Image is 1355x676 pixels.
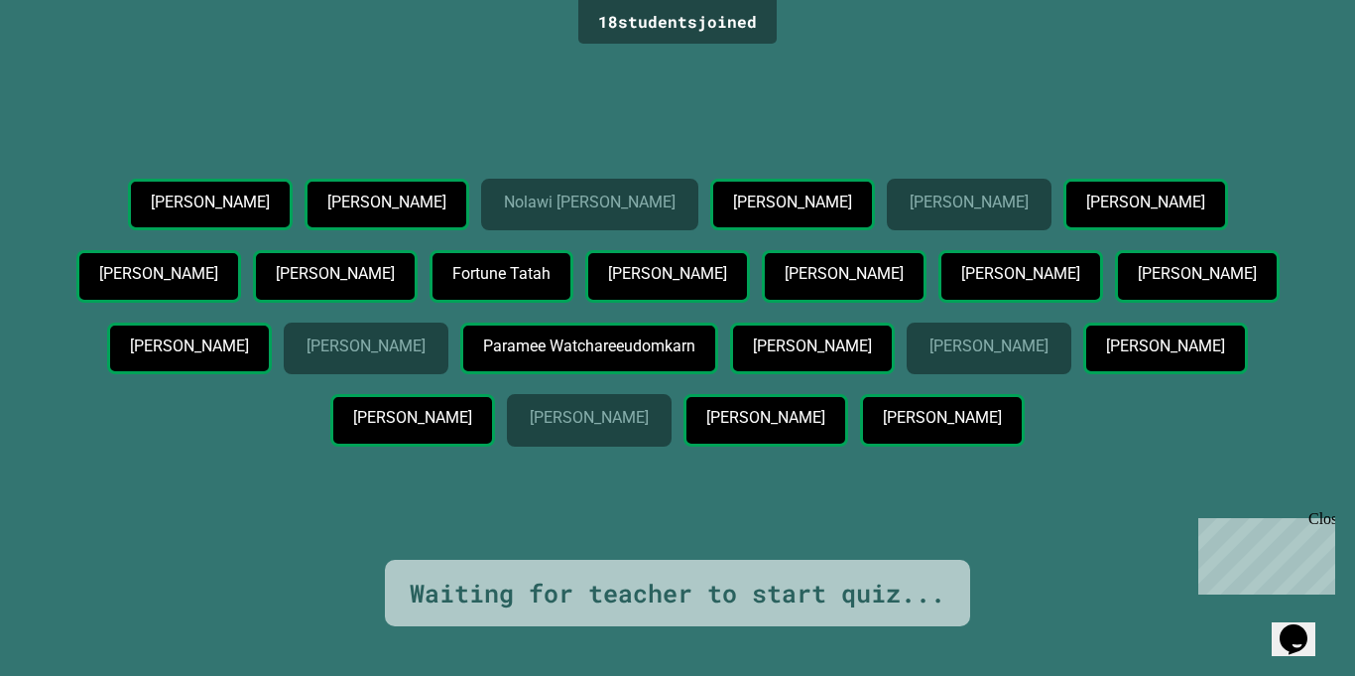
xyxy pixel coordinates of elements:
p: [PERSON_NAME] [753,338,871,355]
p: Nolawi [PERSON_NAME] [504,194,674,211]
p: [PERSON_NAME] [1138,265,1256,283]
p: [PERSON_NAME] [353,409,471,427]
p: [PERSON_NAME] [151,194,269,211]
p: [PERSON_NAME] [307,338,425,355]
p: [PERSON_NAME] [883,409,1001,427]
iframe: chat widget [1272,597,1335,656]
div: Waiting for teacher to start quiz... [410,575,945,612]
p: [PERSON_NAME] [130,338,248,355]
p: [PERSON_NAME] [785,265,903,283]
p: [PERSON_NAME] [910,194,1028,211]
p: [PERSON_NAME] [327,194,445,211]
p: Paramee Watchareeudomkarn [483,338,693,355]
div: Chat with us now!Close [8,8,137,126]
p: [PERSON_NAME] [706,409,824,427]
p: Fortune Tatah [452,265,550,283]
p: [PERSON_NAME] [276,265,394,283]
p: [PERSON_NAME] [608,265,726,283]
iframe: chat widget [1190,510,1335,595]
p: [PERSON_NAME] [929,338,1047,355]
p: [PERSON_NAME] [961,265,1079,283]
p: [PERSON_NAME] [1086,194,1204,211]
p: [PERSON_NAME] [1106,338,1224,355]
p: [PERSON_NAME] [530,409,648,427]
p: [PERSON_NAME] [733,194,851,211]
p: [PERSON_NAME] [99,265,217,283]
